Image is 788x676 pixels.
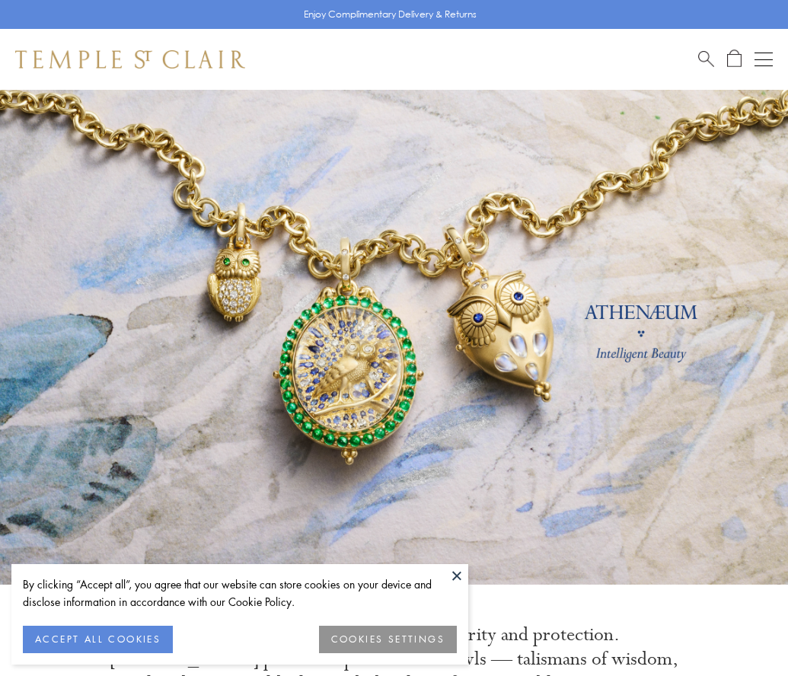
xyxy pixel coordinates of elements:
[15,50,245,69] img: Temple St. Clair
[755,50,773,69] button: Open navigation
[319,626,457,653] button: COOKIES SETTINGS
[23,626,173,653] button: ACCEPT ALL COOKIES
[698,49,714,69] a: Search
[727,49,742,69] a: Open Shopping Bag
[304,7,477,22] p: Enjoy Complimentary Delivery & Returns
[23,576,457,611] div: By clicking “Accept all”, you agree that our website can store cookies on your device and disclos...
